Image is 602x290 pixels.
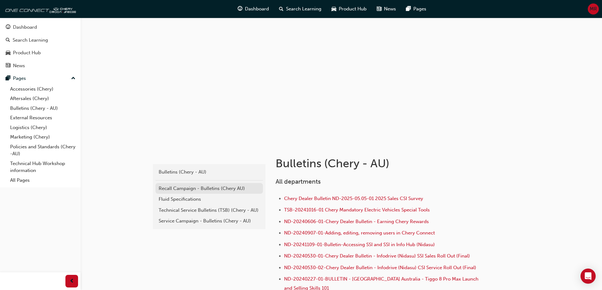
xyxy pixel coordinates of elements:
[233,3,274,15] a: guage-iconDashboard
[284,219,429,224] a: ND-20240606-01-Chery Dealer Bulletin - Earning Chery Rewards
[13,49,41,56] div: Product Hub
[284,242,435,247] a: ND-20241109-01-Bulletin-Accessing SSI and SSI in Info Hub (Nidasu)
[8,104,78,113] a: Bulletins (Chery - AU)
[13,37,48,44] div: Search Learning
[155,205,263,216] a: Technical Service Bulletins (TSB) (Chery - AU)
[3,73,78,84] button: Pages
[276,157,483,170] h1: Bulletins (Chery - AU)
[372,3,401,15] a: news-iconNews
[159,185,260,192] div: Recall Campaign - Bulletins (Chery AU)
[384,5,396,13] span: News
[581,269,596,284] div: Open Intercom Messenger
[71,74,76,83] span: up-icon
[401,3,431,15] a: pages-iconPages
[284,207,430,213] a: TSB-20241016-01 Chery Mandatory Electric Vehicles Special Tools
[588,3,599,15] button: MR
[6,63,10,69] span: news-icon
[6,38,10,43] span: search-icon
[8,84,78,94] a: Accessories (Chery)
[245,5,269,13] span: Dashboard
[8,113,78,123] a: External Resources
[284,265,476,270] a: ND-20240530-02-Chery Dealer Bulletin - Infodrive (Nidasu) CSI Service Roll Out (Final)
[3,60,78,72] a: News
[3,3,76,15] img: oneconnect
[159,207,260,214] div: Technical Service Bulletins (TSB) (Chery - AU)
[3,20,78,73] button: DashboardSearch LearningProduct HubNews
[6,76,10,81] span: pages-icon
[8,132,78,142] a: Marketing (Chery)
[3,34,78,46] a: Search Learning
[238,5,242,13] span: guage-icon
[413,5,426,13] span: Pages
[3,21,78,33] a: Dashboard
[274,3,326,15] a: search-iconSearch Learning
[155,194,263,205] a: Fluid Specifications
[284,230,435,236] a: ND-20240907-01-Adding, editing, removing users in Chery Connect
[286,5,321,13] span: Search Learning
[6,50,10,56] span: car-icon
[8,175,78,185] a: All Pages
[159,169,260,176] div: Bulletins (Chery - AU)
[159,217,260,225] div: Service Campaign - Bulletins (Chery - AU)
[279,5,283,13] span: search-icon
[13,24,37,31] div: Dashboard
[8,94,78,104] a: Aftersales (Chery)
[6,25,10,30] span: guage-icon
[590,5,597,13] span: MR
[326,3,372,15] a: car-iconProduct Hub
[377,5,381,13] span: news-icon
[8,123,78,133] a: Logistics (Chery)
[406,5,411,13] span: pages-icon
[3,47,78,59] a: Product Hub
[284,253,470,259] a: ND-20240530-01-Chery Dealer Bulletin - Infodrive (Nidasu) SSI Sales Roll Out (Final)
[155,167,263,178] a: Bulletins (Chery - AU)
[8,142,78,159] a: Policies and Standards (Chery -AU)
[331,5,336,13] span: car-icon
[13,62,25,69] div: News
[155,183,263,194] a: Recall Campaign - Bulletins (Chery AU)
[13,75,26,82] div: Pages
[8,159,78,175] a: Technical Hub Workshop information
[70,277,74,285] span: prev-icon
[284,196,423,201] a: Chery Dealer Bulletin ND-2025-05.05-01 2025 Sales CSI Survey
[276,178,321,185] span: All departments
[339,5,367,13] span: Product Hub
[155,216,263,227] a: Service Campaign - Bulletins (Chery - AU)
[159,196,260,203] div: Fluid Specifications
